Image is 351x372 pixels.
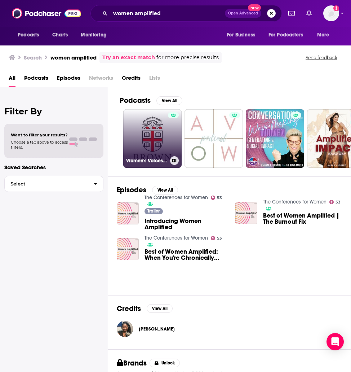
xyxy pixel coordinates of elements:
[323,5,339,21] button: Show profile menu
[139,326,175,332] a: Kyla McMullen
[326,333,344,350] div: Open Intercom Messenger
[123,109,182,168] a: Women's Voices Amplified
[147,209,160,213] span: Trailer
[227,30,255,40] span: For Business
[303,7,315,19] a: Show notifications dropdown
[217,196,222,200] span: 53
[225,9,261,18] button: Open AdvancedNew
[333,5,339,11] svg: Add a profile image
[150,359,180,367] button: Unlock
[24,72,48,87] a: Podcasts
[336,201,341,204] span: 53
[264,28,314,42] button: open menu
[48,28,72,42] a: Charts
[110,8,225,19] input: Search podcasts, credits, & more...
[117,318,342,341] button: Kyla McMullenKyla McMullen
[18,30,39,40] span: Podcasts
[102,53,155,62] a: Try an exact match
[228,12,258,15] span: Open Advanced
[81,30,106,40] span: Monitoring
[156,96,182,105] button: View All
[89,72,113,87] span: Networks
[12,6,81,20] img: Podchaser - Follow, Share and Rate Podcasts
[57,72,80,87] a: Episodes
[303,54,339,61] button: Send feedback
[117,304,173,313] a: CreditsView All
[152,186,178,194] button: View All
[211,236,222,240] a: 53
[317,30,329,40] span: More
[312,28,338,42] button: open menu
[117,238,139,260] img: Best of Women Amplified: When You're Chronically Underpaid
[11,132,68,137] span: Want to filter your results?
[4,176,103,192] button: Select
[222,28,264,42] button: open menu
[145,235,208,241] a: The Conferences for Women
[156,53,219,62] span: for more precise results
[117,359,147,368] h2: Brands
[120,96,151,105] h2: Podcasts
[268,30,303,40] span: For Podcasters
[211,196,222,200] a: 53
[5,181,88,186] span: Select
[50,54,97,61] h3: women amplified
[90,5,282,22] div: Search podcasts, credits, & more...
[323,5,339,21] span: Logged in as sarahhallprinc
[217,237,222,240] span: 53
[11,140,68,150] span: Choose a tab above to access filters.
[329,200,341,204] a: 53
[149,72,160,87] span: Lists
[248,4,261,11] span: New
[76,28,116,42] button: open menu
[4,164,103,171] p: Saved Searches
[235,202,257,224] img: Best of Women Amplified | The Burnout Fix
[147,304,173,313] button: View All
[323,5,339,21] img: User Profile
[117,304,141,313] h2: Credits
[263,199,326,205] a: The Conferences for Women
[126,158,167,164] h3: Women's Voices Amplified
[145,249,227,261] a: Best of Women Amplified: When You're Chronically Underpaid
[117,321,133,337] img: Kyla McMullen
[285,7,298,19] a: Show notifications dropdown
[145,194,208,201] a: The Conferences for Women
[145,218,227,230] a: Introducing Women Amplified
[263,213,345,225] a: Best of Women Amplified | The Burnout Fix
[117,202,139,224] img: Introducing Women Amplified
[139,326,175,332] span: [PERSON_NAME]
[24,54,42,61] h3: Search
[120,96,182,105] a: PodcastsView All
[9,72,15,87] a: All
[4,106,103,117] h2: Filter By
[13,28,48,42] button: open menu
[52,30,68,40] span: Charts
[117,185,178,194] a: EpisodesView All
[117,185,146,194] h2: Episodes
[122,72,141,87] a: Credits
